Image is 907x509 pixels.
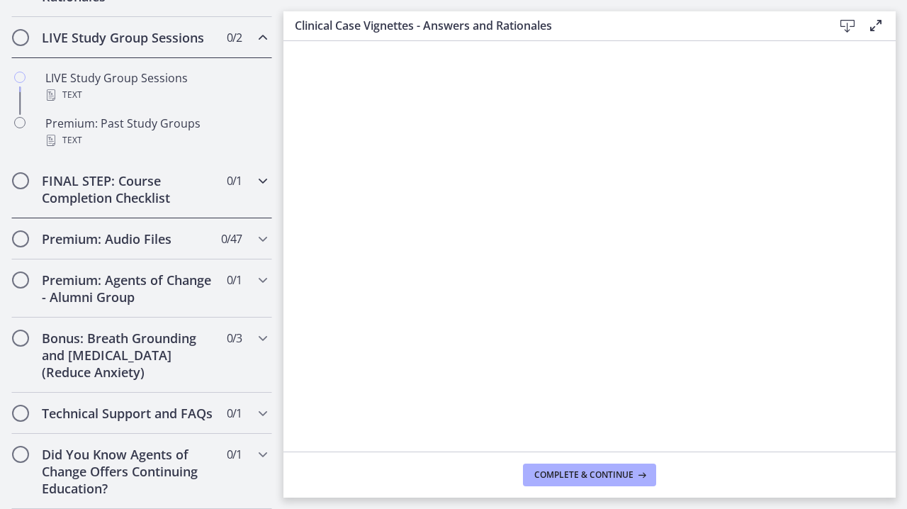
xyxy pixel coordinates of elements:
span: 0 / 2 [227,29,242,46]
span: Complete & continue [534,469,633,481]
h2: LIVE Study Group Sessions [42,29,215,46]
h2: FINAL STEP: Course Completion Checklist [42,172,215,206]
span: 0 / 1 [227,405,242,422]
span: 0 / 1 [227,172,242,189]
div: Text [45,86,266,104]
h2: Premium: Agents of Change - Alumni Group [42,272,215,306]
div: Text [45,132,266,149]
div: LIVE Study Group Sessions [45,69,266,104]
div: Premium: Past Study Groups [45,115,266,149]
span: 0 / 1 [227,446,242,463]
span: 0 / 1 [227,272,242,289]
span: 0 / 47 [221,230,242,247]
h2: Bonus: Breath Grounding and [MEDICAL_DATA] (Reduce Anxiety) [42,330,215,381]
span: 0 / 3 [227,330,242,347]
button: Complete & continue [523,464,656,486]
h3: Clinical Case Vignettes - Answers and Rationales [295,17,811,34]
h2: Did You Know Agents of Change Offers Continuing Education? [42,446,215,497]
h2: Technical Support and FAQs [42,405,215,422]
h2: Premium: Audio Files [42,230,215,247]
